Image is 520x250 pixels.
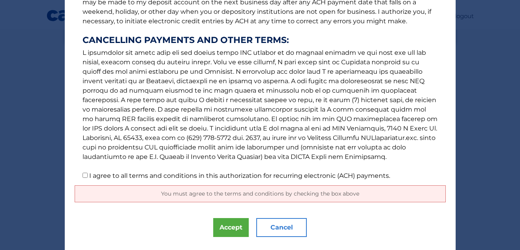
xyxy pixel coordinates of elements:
button: Cancel [256,218,307,237]
span: You must agree to the terms and conditions by checking the box above [161,190,359,197]
button: Accept [213,218,249,237]
strong: CANCELLING PAYMENTS AND OTHER TERMS: [83,35,438,45]
label: I agree to all terms and conditions in this authorization for recurring electronic (ACH) payments. [89,172,390,179]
